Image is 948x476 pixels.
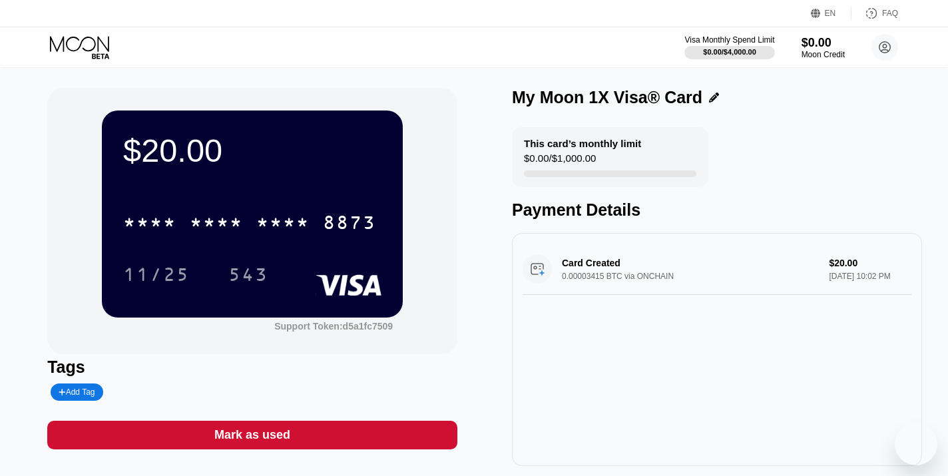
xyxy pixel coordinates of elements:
div: $0.00 [802,36,845,50]
iframe: Button to launch messaging window, conversation in progress [895,423,937,465]
div: Payment Details [512,200,922,220]
div: Visa Monthly Spend Limit [684,35,774,45]
div: $0.00 / $4,000.00 [703,48,756,56]
div: 543 [228,266,268,287]
div: $0.00Moon Credit [802,36,845,59]
div: Support Token:d5a1fc7509 [274,321,393,332]
div: Mark as used [214,427,290,443]
div: EN [825,9,836,18]
div: Moon Credit [802,50,845,59]
div: Add Tag [59,387,95,397]
div: 543 [218,258,278,291]
div: $20.00 [123,132,381,169]
div: EN [811,7,851,20]
div: Visa Monthly Spend Limit$0.00/$4,000.00 [684,35,774,59]
div: This card’s monthly limit [524,138,641,149]
div: $0.00 / $1,000.00 [524,152,596,170]
div: 8873 [323,214,376,235]
div: FAQ [882,9,898,18]
div: Mark as used [47,421,457,449]
div: 11/25 [113,258,200,291]
div: Add Tag [51,383,103,401]
div: My Moon 1X Visa® Card [512,88,702,107]
div: 11/25 [123,266,190,287]
div: FAQ [851,7,898,20]
div: Tags [47,357,457,377]
div: Support Token: d5a1fc7509 [274,321,393,332]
